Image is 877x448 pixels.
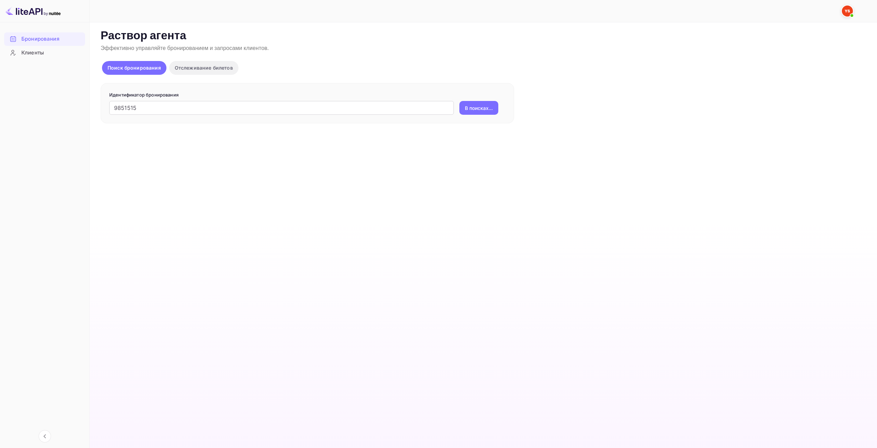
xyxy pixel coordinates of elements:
a: Бронирования [4,32,85,45]
ya-tr-span: В поисках... [465,104,493,112]
ya-tr-span: Поиск бронирования [108,65,161,71]
input: Введите идентификатор бронирования (например, 63782194) [109,101,454,115]
ya-tr-span: Клиенты [21,49,44,57]
ya-tr-span: Эффективно управляйте бронированием и запросами клиентов. [101,45,269,52]
ya-tr-span: Идентификатор бронирования [109,92,179,98]
ya-tr-span: Раствор агента [101,29,186,43]
ya-tr-span: Отслеживание билетов [175,65,233,71]
div: Клиенты [4,46,85,60]
a: Клиенты [4,46,85,59]
ya-tr-span: Бронирования [21,35,59,43]
button: В поисках... [459,101,498,115]
img: Служба Поддержки Яндекса [842,6,853,17]
div: Бронирования [4,32,85,46]
button: Свернуть навигацию [39,430,51,442]
img: Логотип LiteAPI [6,6,61,17]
